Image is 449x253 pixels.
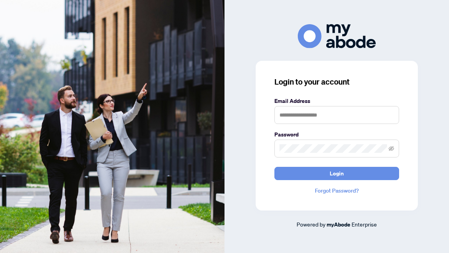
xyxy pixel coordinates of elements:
span: Enterprise [352,221,377,228]
span: eye-invisible [389,146,394,151]
h3: Login to your account [274,76,399,87]
img: ma-logo [298,24,376,48]
label: Password [274,130,399,139]
label: Email Address [274,97,399,105]
a: myAbode [327,220,350,229]
button: Login [274,167,399,180]
a: Forgot Password? [274,186,399,195]
span: Powered by [297,221,325,228]
span: Login [330,167,344,180]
